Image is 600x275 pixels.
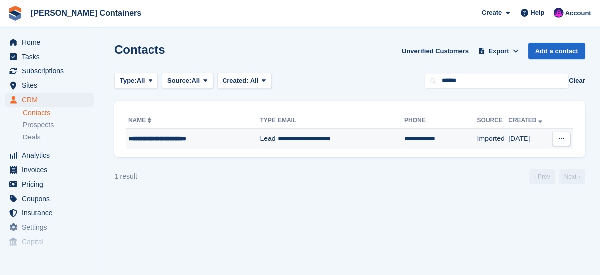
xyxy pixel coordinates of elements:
button: Type: All [114,73,158,89]
span: CRM [22,93,81,107]
a: Contacts [23,108,94,118]
a: Name [128,117,153,124]
a: menu [5,220,94,234]
span: Analytics [22,148,81,162]
span: Prospects [23,120,54,130]
th: Source [477,113,509,129]
a: menu [5,64,94,78]
th: Email [278,113,404,129]
span: All [250,77,259,84]
a: menu [5,50,94,64]
button: Created: All [217,73,272,89]
span: Sites [22,78,81,92]
img: Claire Wilson [554,8,564,18]
span: Source: [167,76,191,86]
th: Type [260,113,278,129]
span: All [192,76,200,86]
td: [DATE] [509,129,550,149]
a: menu [5,177,94,191]
a: menu [5,148,94,162]
span: Type: [120,76,137,86]
button: Clear [569,76,585,86]
span: Create [482,8,502,18]
span: Help [531,8,545,18]
span: Settings [22,220,81,234]
span: Pricing [22,177,81,191]
nav: Page [527,169,587,184]
a: menu [5,192,94,206]
h1: Contacts [114,43,165,56]
a: [PERSON_NAME] Containers [27,5,145,21]
span: Capital [22,235,81,249]
span: Invoices [22,163,81,177]
img: stora-icon-8386f47178a22dfd0bd8f6a31ec36ba5ce8667c1dd55bd0f319d3a0aa187defe.svg [8,6,23,21]
span: Insurance [22,206,81,220]
a: Next [559,169,585,184]
a: Unverified Customers [398,43,473,59]
a: Created [509,117,545,124]
span: Home [22,35,81,49]
a: menu [5,35,94,49]
span: Subscriptions [22,64,81,78]
a: menu [5,93,94,107]
span: All [137,76,145,86]
a: menu [5,206,94,220]
a: Deals [23,132,94,142]
td: Lead [260,129,278,149]
span: Account [565,8,591,18]
button: Source: All [162,73,213,89]
span: Coupons [22,192,81,206]
span: Export [489,46,509,56]
button: Export [477,43,521,59]
span: Deals [23,133,41,142]
a: menu [5,235,94,249]
span: Created: [223,77,249,84]
a: Add a contact [528,43,585,59]
td: Imported [477,129,509,149]
a: menu [5,163,94,177]
a: Prospects [23,120,94,130]
span: Tasks [22,50,81,64]
th: Phone [404,113,477,129]
a: menu [5,78,94,92]
a: Previous [529,169,555,184]
div: 1 result [114,171,137,182]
